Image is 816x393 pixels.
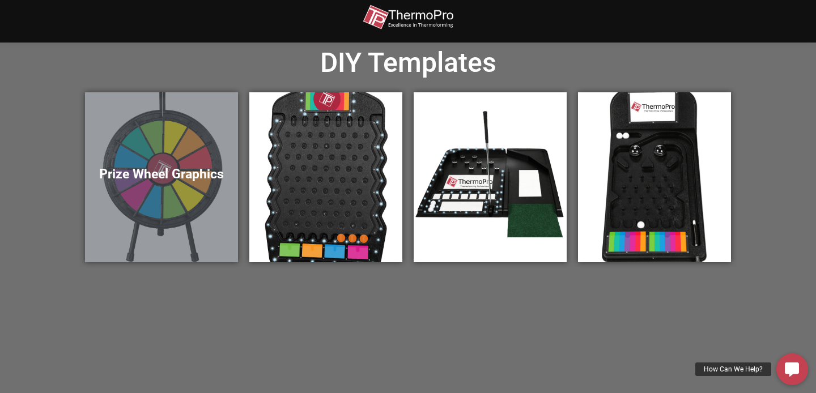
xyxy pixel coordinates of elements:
h2: DIY Templates [85,45,731,80]
div: How Can We Help? [695,362,771,376]
h5: Prize Wheel Graphics [96,166,227,182]
a: Prize Wheel Graphics [85,92,238,262]
img: thermopro-logo-non-iso [363,5,453,30]
a: How Can We Help? [776,353,808,385]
